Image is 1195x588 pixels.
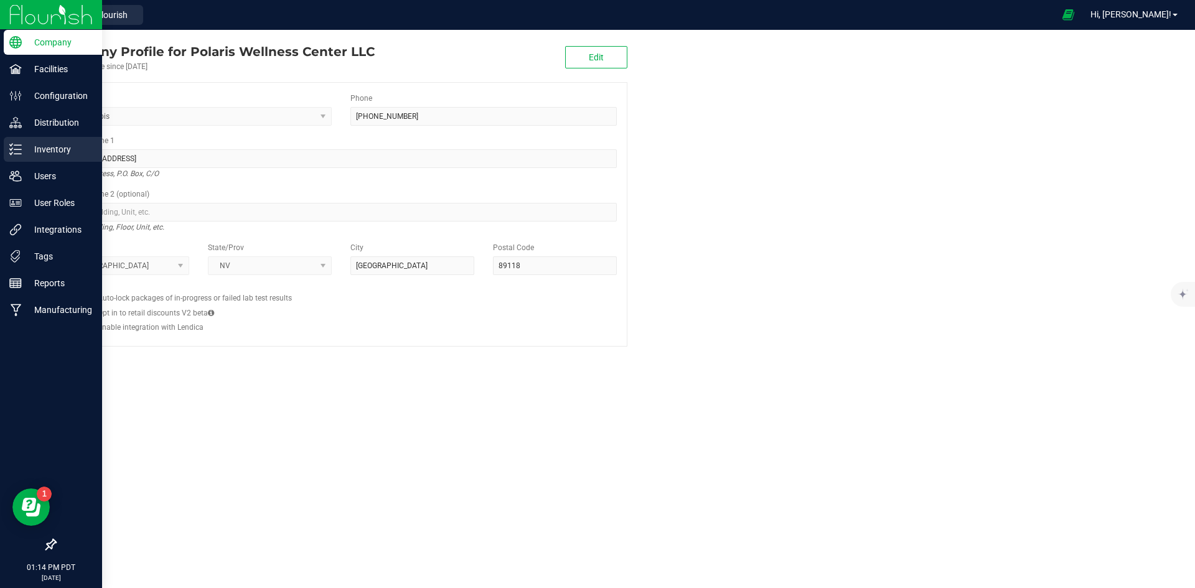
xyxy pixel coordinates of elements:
iframe: Resource center unread badge [37,487,52,502]
p: User Roles [22,195,96,210]
i: Street address, P.O. Box, C/O [65,166,159,181]
inline-svg: Integrations [9,223,22,236]
p: Company [22,35,96,50]
input: (123) 456-7890 [350,107,617,126]
label: City [350,242,363,253]
iframe: Resource center [12,488,50,526]
p: Distribution [22,115,96,130]
inline-svg: Inventory [9,143,22,156]
p: Users [22,169,96,184]
input: Postal Code [493,256,617,275]
label: Auto-lock packages of in-progress or failed lab test results [98,292,292,304]
inline-svg: Users [9,170,22,182]
span: Open Ecommerce Menu [1054,2,1082,27]
label: Postal Code [493,242,534,253]
input: Address [65,149,617,168]
inline-svg: User Roles [9,197,22,209]
input: City [350,256,474,275]
inline-svg: Distribution [9,116,22,129]
inline-svg: Reports [9,277,22,289]
div: Account active since [DATE] [55,61,375,72]
label: Phone [350,93,372,104]
div: Polaris Wellness Center LLC [55,42,375,61]
inline-svg: Tags [9,250,22,263]
h2: Configs [65,284,617,292]
p: Inventory [22,142,96,157]
inline-svg: Company [9,36,22,49]
i: Suite, Building, Floor, Unit, etc. [65,220,164,235]
p: [DATE] [6,573,96,582]
span: Edit [589,52,604,62]
label: Address Line 2 (optional) [65,189,149,200]
p: Reports [22,276,96,291]
p: Configuration [22,88,96,103]
label: Opt in to retail discounts V2 beta [98,307,214,319]
p: Tags [22,249,96,264]
button: Edit [565,46,627,68]
input: Suite, Building, Unit, etc. [65,203,617,222]
span: Hi, [PERSON_NAME]! [1090,9,1171,19]
p: Manufacturing [22,302,96,317]
p: Integrations [22,222,96,237]
p: Facilities [22,62,96,77]
label: Enable integration with Lendica [98,322,204,333]
inline-svg: Configuration [9,90,22,102]
inline-svg: Manufacturing [9,304,22,316]
label: State/Prov [208,242,244,253]
p: 01:14 PM PDT [6,562,96,573]
inline-svg: Facilities [9,63,22,75]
